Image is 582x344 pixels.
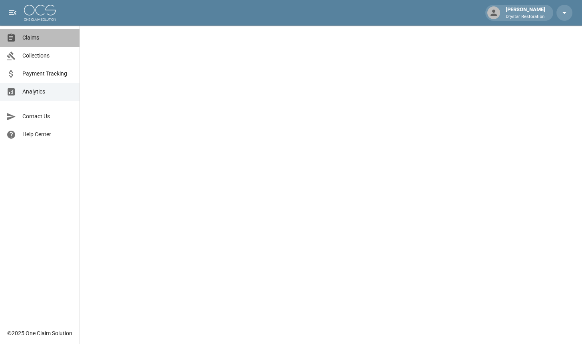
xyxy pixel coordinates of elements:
[24,5,56,21] img: ocs-logo-white-transparent.png
[7,329,72,337] div: © 2025 One Claim Solution
[22,70,73,78] span: Payment Tracking
[22,112,73,121] span: Contact Us
[22,34,73,42] span: Claims
[22,87,73,96] span: Analytics
[22,52,73,60] span: Collections
[5,5,21,21] button: open drawer
[503,6,548,20] div: [PERSON_NAME]
[80,26,582,342] iframe: Embedded Dashboard
[22,130,73,139] span: Help Center
[506,14,545,20] p: Drystar Restoration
